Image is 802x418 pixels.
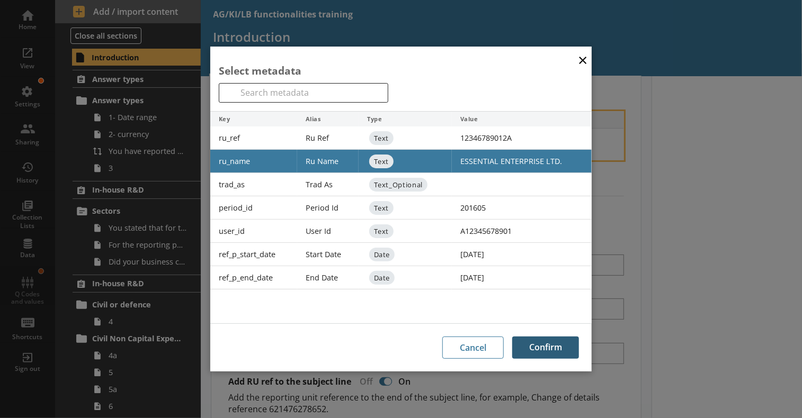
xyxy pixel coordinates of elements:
[369,271,395,285] span: Date
[210,220,297,243] div: user_id
[297,150,359,173] div: Ru Name
[575,48,591,71] button: Close
[297,196,359,220] div: Period Id
[210,243,592,266] li: ref_p_start_date
[210,196,297,220] div: period_id
[369,178,428,192] span: Text_Optional
[369,248,395,261] span: Date
[210,112,297,126] div: Key
[210,150,297,173] div: ru_name
[210,173,297,196] div: trad_as
[210,196,592,220] li: period_id
[452,266,592,289] div: [DATE]
[210,150,592,173] li: ru_name
[297,126,359,150] div: Ru Ref
[210,243,297,266] div: ref_p_start_date
[442,337,504,359] button: Cancel
[210,266,592,289] li: ref_p_end_date
[452,150,592,173] div: ESSENTIAL ENTERPRISE LTD.
[297,112,359,126] div: Alias
[210,126,592,150] li: ru_ref
[369,224,394,238] span: Text
[369,131,394,145] span: Text
[297,220,359,243] div: User Id
[297,243,359,266] div: Start Date
[297,173,359,196] div: Trad As
[210,266,297,289] div: ref_p_end_date
[210,220,592,243] li: user_id
[369,155,394,168] span: Text
[369,201,394,215] span: Text
[219,83,388,103] input: Search metadata
[210,173,592,196] li: trad_as
[452,112,592,126] div: Value
[210,126,297,150] div: ru_ref
[512,337,579,359] button: Confirm
[297,266,359,289] div: End Date
[452,220,592,243] div: A12345678901
[452,196,592,220] div: 201605
[452,126,592,150] div: 12346789012A
[452,243,592,266] div: [DATE]
[359,112,452,126] div: Type
[219,63,583,78] div: Select metadata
